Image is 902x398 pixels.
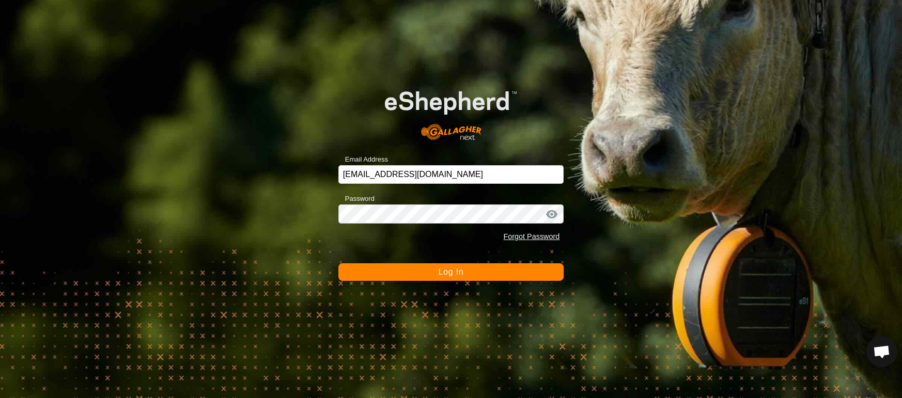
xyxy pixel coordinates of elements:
button: Log In [338,263,564,281]
label: Email Address [338,154,388,165]
img: E-shepherd Logo [361,72,541,149]
a: Forgot Password [503,232,559,241]
div: Open chat [866,336,897,367]
span: Log In [438,267,463,276]
label: Password [338,194,375,204]
input: Email Address [338,165,564,184]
